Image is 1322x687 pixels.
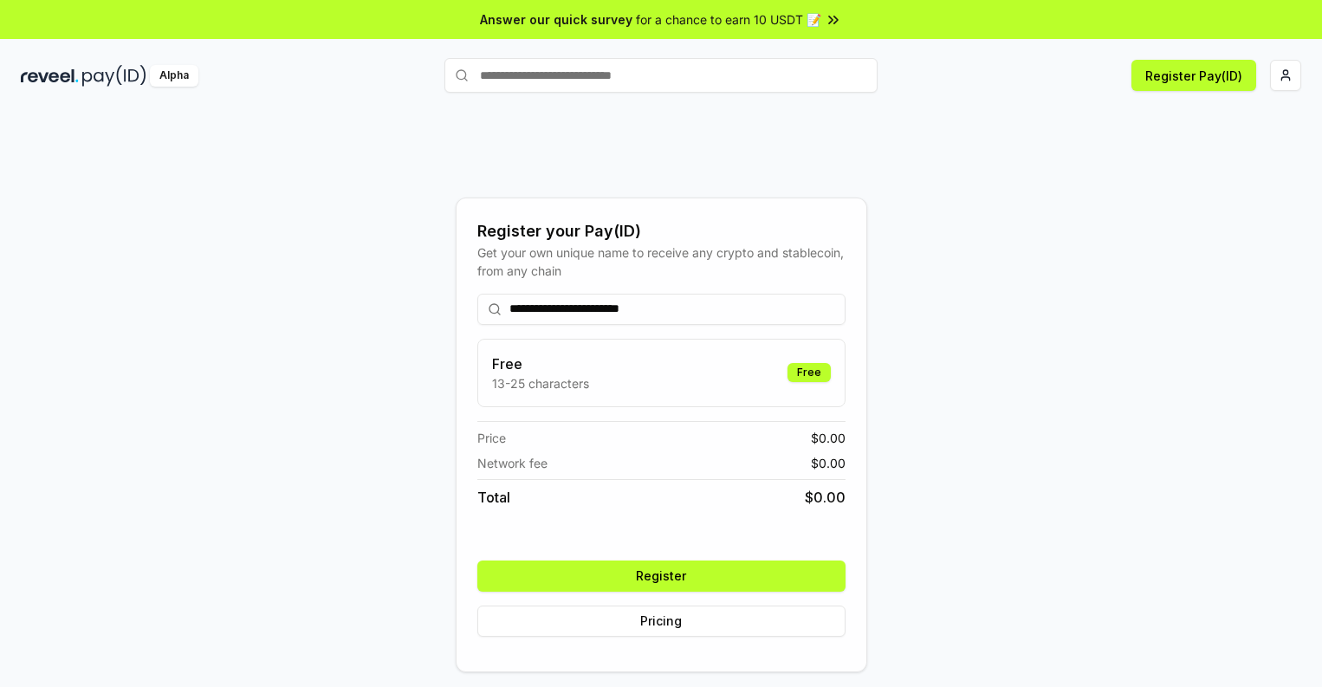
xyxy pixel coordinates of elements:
[477,561,846,592] button: Register
[636,10,821,29] span: for a chance to earn 10 USDT 📝
[21,65,79,87] img: reveel_dark
[82,65,146,87] img: pay_id
[1131,60,1256,91] button: Register Pay(ID)
[787,363,831,382] div: Free
[805,487,846,508] span: $ 0.00
[477,606,846,637] button: Pricing
[480,10,632,29] span: Answer our quick survey
[150,65,198,87] div: Alpha
[492,353,589,374] h3: Free
[811,429,846,447] span: $ 0.00
[477,454,548,472] span: Network fee
[492,374,589,392] p: 13-25 characters
[811,454,846,472] span: $ 0.00
[477,219,846,243] div: Register your Pay(ID)
[477,429,506,447] span: Price
[477,243,846,280] div: Get your own unique name to receive any crypto and stablecoin, from any chain
[477,487,510,508] span: Total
